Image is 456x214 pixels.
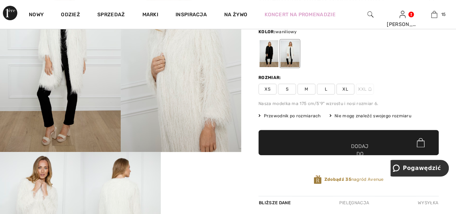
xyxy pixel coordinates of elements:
[259,200,291,205] font: Bliższe dane
[399,10,406,19] img: Moje informacje
[349,143,371,165] font: Dodaj do koszyka
[419,10,450,19] a: 15
[441,12,446,17] font: 15
[142,12,158,19] a: Marki
[224,11,247,18] a: Na żywo
[305,87,308,92] font: M
[314,175,322,184] img: Nagrody Avenue
[265,11,336,18] a: Koncert na promenadzie
[265,87,270,92] font: XS
[342,87,348,92] font: XL
[3,6,17,20] img: Aleja 1ère
[258,75,281,80] font: Rozmiar:
[265,12,336,18] font: Koncert na promenadzie
[418,200,438,205] font: Wysyłka
[390,160,449,178] iframe: Otwiera widżet, w którym możesz porozmawiać z jednym z naszych agentów
[417,138,425,147] img: Bag.svg
[142,12,158,18] font: Marki
[358,87,367,92] font: XXL
[275,29,297,34] font: waniliowy
[224,12,247,18] font: Na żywo
[258,101,378,106] font: Nasza modelka ma 175 cm/5'9" wzrostu i nosi rozmiar 6.
[258,29,275,34] font: Kolor:
[264,113,320,118] font: Przewodnik po rozmiarach
[367,10,373,19] img: wyszukaj na stronie internetowej
[61,12,80,19] a: Odzież
[260,40,278,67] div: Czarny
[324,177,351,182] font: Zdobądź 35
[351,177,384,182] font: nagród Avenue
[280,40,299,67] div: Wanilia
[431,10,437,19] img: Moja torba
[176,12,207,18] font: Inspiracja
[29,12,44,19] a: Nowy
[324,87,327,92] font: L
[399,11,406,18] a: Zalogować się
[387,21,429,27] font: [PERSON_NAME]
[368,87,372,91] img: ring-m.svg
[29,12,44,18] font: Nowy
[97,12,125,19] a: Sprzedaż
[97,12,125,18] font: Sprzedaż
[339,200,369,205] font: Pielęgnacja
[335,113,411,118] font: Nie mogę znaleźć swojego rozmiaru
[61,12,80,18] font: Odzież
[285,87,288,92] font: S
